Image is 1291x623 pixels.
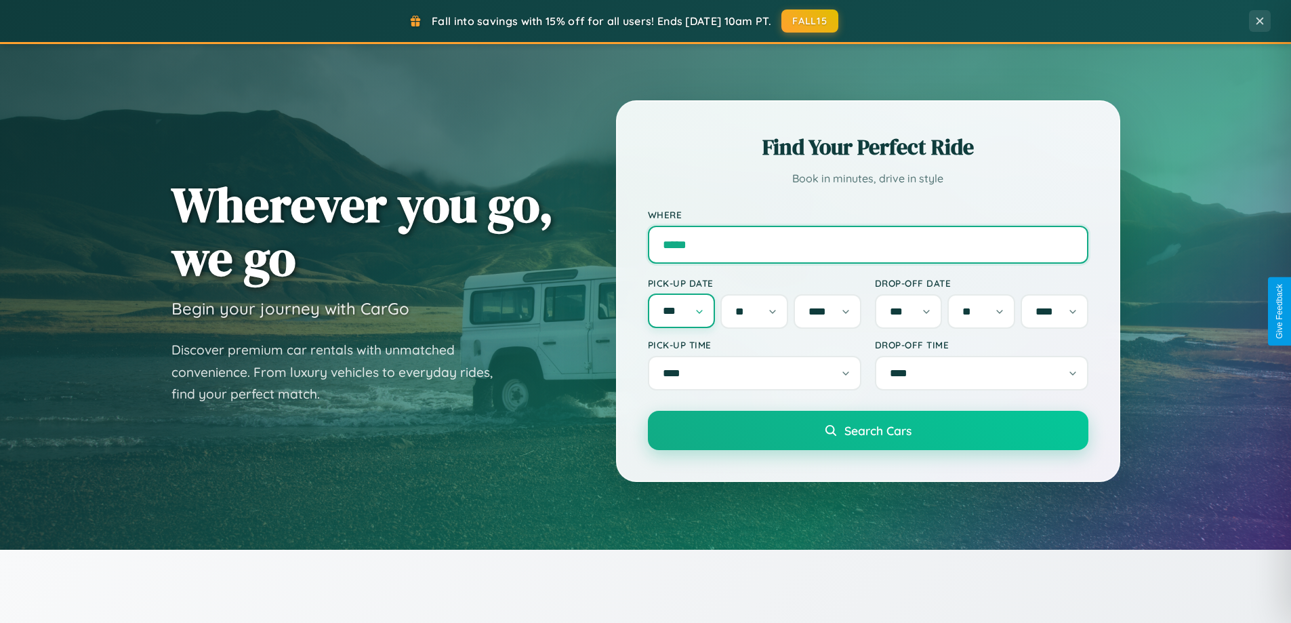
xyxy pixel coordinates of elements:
[1275,284,1284,339] div: Give Feedback
[781,9,838,33] button: FALL15
[171,178,554,285] h1: Wherever you go, we go
[171,298,409,319] h3: Begin your journey with CarGo
[875,277,1088,289] label: Drop-off Date
[648,169,1088,188] p: Book in minutes, drive in style
[648,277,861,289] label: Pick-up Date
[648,339,861,350] label: Pick-up Time
[171,339,510,405] p: Discover premium car rentals with unmatched convenience. From luxury vehicles to everyday rides, ...
[432,14,771,28] span: Fall into savings with 15% off for all users! Ends [DATE] 10am PT.
[844,423,911,438] span: Search Cars
[875,339,1088,350] label: Drop-off Time
[648,132,1088,162] h2: Find Your Perfect Ride
[648,411,1088,450] button: Search Cars
[648,209,1088,220] label: Where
